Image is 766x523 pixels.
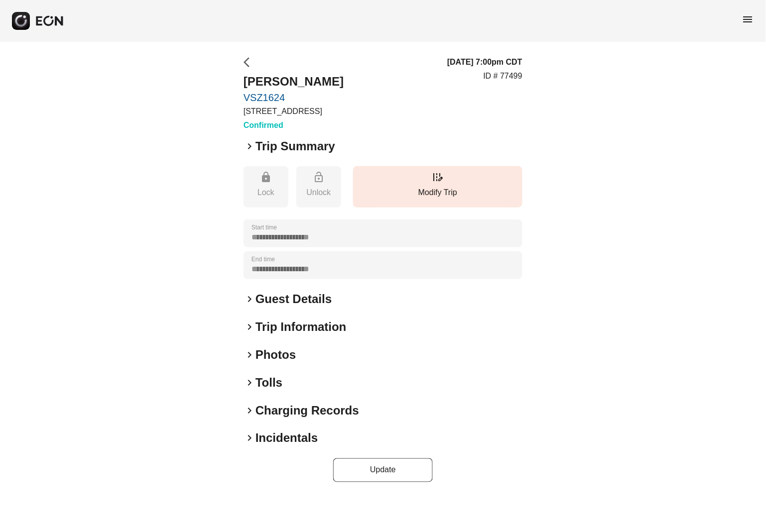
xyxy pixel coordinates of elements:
[353,166,522,208] button: Modify Trip
[244,432,255,444] span: keyboard_arrow_right
[244,56,255,68] span: arrow_back_ios
[244,349,255,361] span: keyboard_arrow_right
[244,321,255,333] span: keyboard_arrow_right
[244,140,255,152] span: keyboard_arrow_right
[255,319,347,335] h2: Trip Information
[244,377,255,389] span: keyboard_arrow_right
[255,347,296,363] h2: Photos
[447,56,522,68] h3: [DATE] 7:00pm CDT
[255,430,318,446] h2: Incidentals
[742,13,754,25] span: menu
[333,458,433,482] button: Update
[255,291,332,307] h2: Guest Details
[358,187,517,199] p: Modify Trip
[244,105,344,117] p: [STREET_ADDRESS]
[432,171,444,183] span: edit_road
[255,375,282,391] h2: Tolls
[244,405,255,417] span: keyboard_arrow_right
[244,92,344,104] a: VSZ1624
[484,70,522,82] p: ID # 77499
[244,119,344,131] h3: Confirmed
[244,293,255,305] span: keyboard_arrow_right
[255,403,359,418] h2: Charging Records
[244,74,344,90] h2: [PERSON_NAME]
[255,138,335,154] h2: Trip Summary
